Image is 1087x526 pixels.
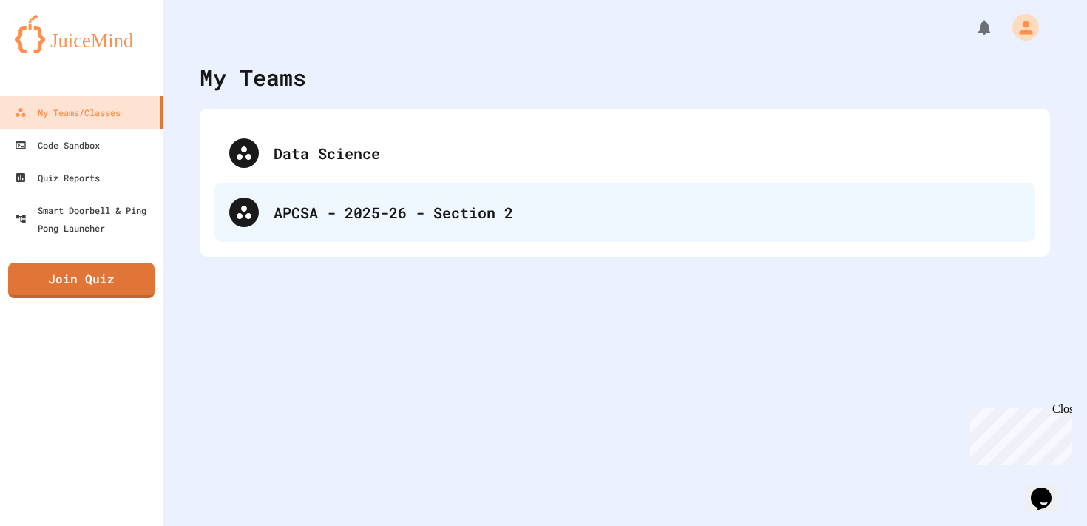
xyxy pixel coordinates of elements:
[15,15,148,53] img: logo-orange.svg
[274,142,1020,164] div: Data Science
[15,201,157,237] div: Smart Doorbell & Ping Pong Launcher
[15,136,100,154] div: Code Sandbox
[997,10,1043,44] div: My Account
[274,201,1020,223] div: APCSA - 2025-26 - Section 2
[214,183,1035,242] div: APCSA - 2025-26 - Section 2
[15,104,121,121] div: My Teams/Classes
[6,6,102,94] div: Chat with us now!Close
[8,263,155,298] a: Join Quiz
[948,15,997,40] div: My Notifications
[15,169,100,186] div: Quiz Reports
[1025,467,1072,511] iframe: chat widget
[964,402,1072,465] iframe: chat widget
[200,61,306,94] div: My Teams
[214,124,1035,183] div: Data Science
